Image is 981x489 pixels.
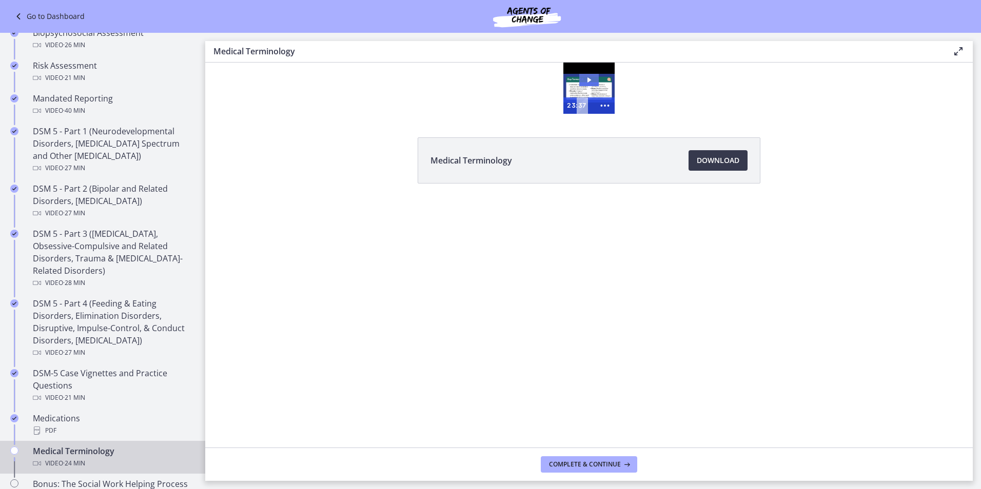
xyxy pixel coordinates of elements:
button: Complete & continue [541,456,637,473]
div: Video [33,162,193,174]
div: Video [33,392,193,404]
div: Mandated Reporting [33,92,193,117]
div: Biopsychosocial Assessment [33,27,193,51]
span: · 26 min [63,39,85,51]
i: Completed [10,29,18,37]
div: PDF [33,424,193,437]
a: Download [689,150,748,171]
span: · 21 min [63,392,85,404]
span: · 27 min [63,347,85,359]
i: Completed [10,299,18,308]
span: · 28 min [63,277,85,289]
i: Completed [10,414,18,422]
span: · 21 min [63,72,85,84]
i: Completed [10,94,18,103]
div: Video [33,39,193,51]
div: Video [33,72,193,84]
div: DSM 5 - Part 1 (Neurodevelopmental Disorders, [MEDICAL_DATA] Spectrum and Other [MEDICAL_DATA]) [33,125,193,174]
div: DSM 5 - Part 3 ([MEDICAL_DATA], Obsessive-Compulsive and Related Disorders, Trauma & [MEDICAL_DAT... [33,228,193,289]
span: · 27 min [63,162,85,174]
h3: Medical Terminology [213,45,936,57]
span: Medical Terminology [430,154,512,167]
div: DSM 5 - Part 2 (Bipolar and Related Disorders, [MEDICAL_DATA]) [33,182,193,219]
div: DSM 5 - Part 4 (Feeding & Eating Disorders, Elimination Disorders, Disruptive, Impulse-Control, &... [33,297,193,359]
i: Completed [10,230,18,238]
span: · 40 min [63,105,85,117]
span: Complete & continue [549,460,621,468]
div: Video [33,207,193,219]
img: Agents of Change [465,4,588,29]
div: Video [33,105,193,117]
div: Medications [33,412,193,437]
i: Completed [10,369,18,377]
div: Video [33,347,193,359]
i: Completed [10,185,18,193]
span: Download [697,154,739,167]
a: Go to Dashboard [12,10,85,23]
div: Video [33,277,193,289]
div: DSM-5 Case Vignettes and Practice Questions [33,367,193,404]
span: · 24 min [63,457,85,470]
iframe: Video Lesson [205,63,973,114]
i: Completed [10,62,18,70]
span: · 27 min [63,207,85,219]
div: Medical Terminology [33,445,193,470]
div: Risk Assessment [33,59,193,84]
i: Completed [10,127,18,135]
div: Video [33,457,193,470]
